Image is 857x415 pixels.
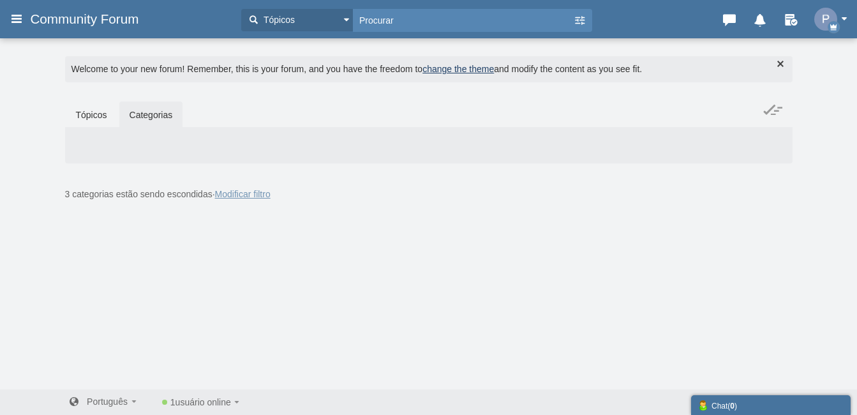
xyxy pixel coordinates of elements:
span: 3 [65,189,70,199]
strong: 0 [730,402,734,411]
div: Chat [697,398,844,412]
a: 1 [162,397,239,407]
a: Categorias [119,102,183,128]
span: · [65,188,271,200]
span: categorias estão sendo escondidas [72,189,212,199]
div: Welcome to your new forum! Remember, this is your forum, and you have the freedom to and modify t... [65,56,793,82]
span: Community Forum [30,11,148,27]
a: Community Forum [30,8,235,31]
span: Português [87,396,128,407]
a: change the theme [422,64,494,74]
a: Modificar filtro [215,189,271,199]
span: usuário online [175,397,231,407]
a: Tópicos [66,102,117,128]
span: Tópicos [260,13,295,27]
img: YIt4PQ1GDAAAAABJRU5ErkJggg== [814,8,837,31]
input: Procurar [353,9,573,31]
button: Tópicos [241,9,353,31]
span: ( ) [727,402,737,411]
